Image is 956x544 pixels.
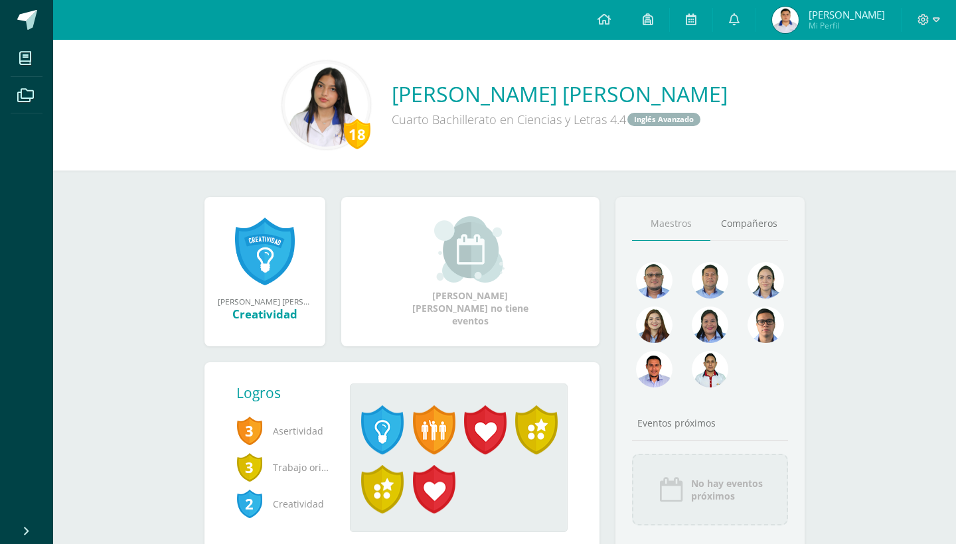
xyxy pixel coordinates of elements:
[236,383,340,402] div: Logros
[809,20,885,31] span: Mi Perfil
[772,7,799,33] img: f83f0625ff752220d47c458d07f34737.png
[344,119,370,149] div: 18
[691,477,763,502] span: No hay eventos próximos
[218,296,312,306] div: [PERSON_NAME] [PERSON_NAME] obtuvo
[392,80,728,108] a: [PERSON_NAME] [PERSON_NAME]
[692,351,728,387] img: 6b516411093031de2315839688b6386d.png
[748,306,784,343] img: b3275fa016b95109afc471d3b448d7ac.png
[404,216,536,327] div: [PERSON_NAME] [PERSON_NAME] no tiene eventos
[809,8,885,21] span: [PERSON_NAME]
[636,306,673,343] img: a9adb280a5deb02de052525b0213cdb9.png
[692,306,728,343] img: 4a7f7f1a360f3d8e2a3425f4c4febaf9.png
[748,262,784,299] img: 375aecfb130304131abdbe7791f44736.png
[285,64,368,147] img: 3ea37a39a6e7a45d236109bc998bc6a6.png
[636,262,673,299] img: 99962f3fa423c9b8099341731b303440.png
[710,207,789,241] a: Compañeros
[627,113,700,125] a: Inglés Avanzado
[392,108,728,130] div: Cuarto Bachillerato en Ciencias y Letras 4.4
[636,351,673,387] img: cc0c97458428ff7fb5cd31c6f23e5075.png
[236,449,329,486] span: Trabajo original
[236,452,263,482] span: 3
[236,488,263,519] span: 2
[632,417,789,429] div: Eventos próximos
[218,306,312,322] div: Creatividad
[236,415,263,446] span: 3
[434,216,507,283] img: event_small.png
[632,207,710,241] a: Maestros
[236,486,329,522] span: Creatividad
[692,262,728,299] img: 2ac039123ac5bd71a02663c3aa063ac8.png
[658,476,684,503] img: event_icon.png
[236,413,329,449] span: Asertividad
